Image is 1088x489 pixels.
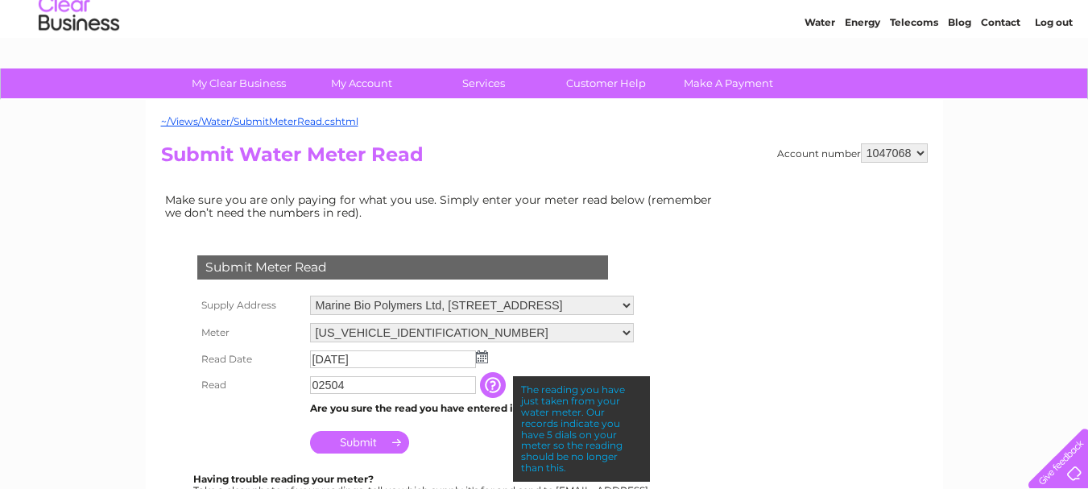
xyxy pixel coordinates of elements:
div: Account number [777,143,928,163]
img: logo.png [38,42,120,91]
th: Read [193,372,306,398]
a: Energy [845,68,880,81]
a: Log out [1035,68,1073,81]
a: ~/Views/Water/SubmitMeterRead.cshtml [161,115,358,127]
div: Submit Meter Read [197,255,608,280]
a: My Account [295,68,428,98]
a: Customer Help [540,68,672,98]
b: Having trouble reading your meter? [193,473,374,485]
img: ... [476,350,488,363]
td: Are you sure the read you have entered is correct? [306,398,638,419]
a: Contact [981,68,1020,81]
th: Supply Address [193,292,306,319]
a: 0333 014 3131 [784,8,896,28]
div: Clear Business is a trading name of Verastar Limited (registered in [GEOGRAPHIC_DATA] No. 3667643... [164,9,925,78]
h2: Submit Water Meter Read [161,143,928,174]
th: Read Date [193,346,306,372]
a: My Clear Business [172,68,305,98]
a: Make A Payment [662,68,795,98]
a: Telecoms [890,68,938,81]
div: The reading you have just taken from your water meter. Our records indicate you have 5 dials on y... [513,376,650,481]
th: Meter [193,319,306,346]
a: Services [417,68,550,98]
a: Water [805,68,835,81]
input: Information [480,372,509,398]
input: Submit [310,431,409,454]
a: Blog [948,68,971,81]
td: Make sure you are only paying for what you use. Simply enter your meter read below (remember we d... [161,189,725,223]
